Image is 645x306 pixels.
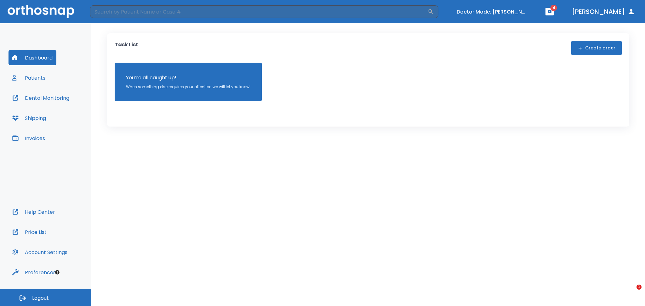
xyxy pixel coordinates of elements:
button: Doctor Mode: [PERSON_NAME] [454,7,530,17]
iframe: Intercom live chat [624,285,639,300]
span: Logout [32,295,49,302]
div: Tooltip anchor [54,269,60,275]
button: [PERSON_NAME] [569,6,637,17]
button: Patients [9,70,49,85]
button: Create order [571,41,622,55]
button: Dental Monitoring [9,90,73,105]
button: Dashboard [9,50,56,65]
button: Price List [9,224,50,240]
button: Preferences [9,265,60,280]
button: Account Settings [9,245,71,260]
span: 4 [551,5,557,11]
button: Invoices [9,131,49,146]
span: 1 [636,285,642,290]
button: Shipping [9,110,50,126]
p: When something else requires your attention we will let you know! [126,84,250,90]
p: You’re all caught up! [126,74,250,82]
p: Task List [115,41,138,55]
img: Orthosnap [8,5,74,18]
input: Search by Patient Name or Case # [90,5,428,18]
button: Help Center [9,204,59,219]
